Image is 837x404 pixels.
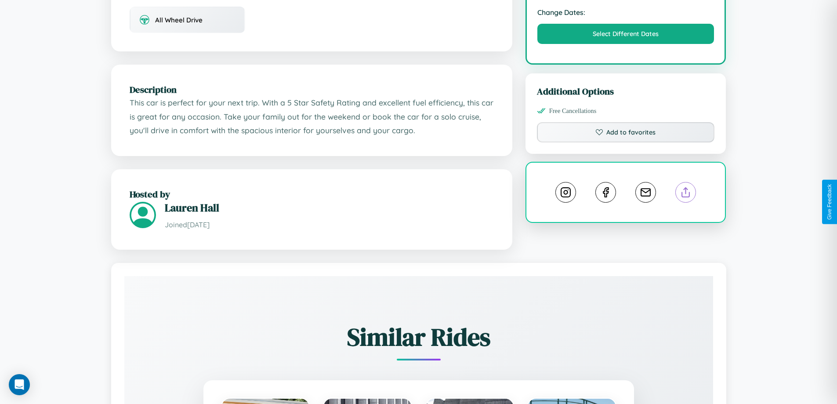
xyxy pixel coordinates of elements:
h2: Description [130,83,494,96]
span: Free Cancellations [549,107,597,115]
div: Open Intercom Messenger [9,374,30,395]
button: Select Different Dates [537,24,714,44]
h3: Lauren Hall [165,200,494,215]
p: Joined [DATE] [165,218,494,231]
p: This car is perfect for your next trip. With a 5 Star Safety Rating and excellent fuel efficiency... [130,96,494,138]
div: Give Feedback [826,184,833,220]
h2: Hosted by [130,188,494,200]
h3: Additional Options [537,85,715,98]
span: All Wheel Drive [155,16,203,24]
strong: Change Dates: [537,8,714,17]
h2: Similar Rides [155,320,682,354]
button: Add to favorites [537,122,715,142]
